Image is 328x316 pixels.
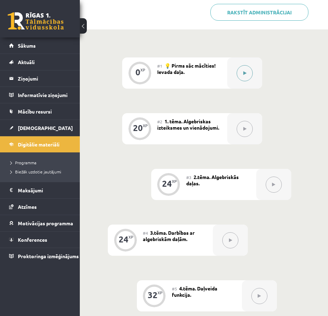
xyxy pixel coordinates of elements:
[9,136,71,152] a: Digitālie materiāli
[172,179,177,183] div: XP
[186,174,239,186] span: 2.tēma. Algebriskās daļas.
[9,182,71,198] a: Maksājumi
[9,37,71,54] a: Sākums
[18,220,73,226] span: Motivācijas programma
[9,248,71,264] a: Proktoringa izmēģinājums
[157,118,219,131] span: 1. tēma. Algebriskas izteiksmes un vienādojumi.
[9,87,71,103] a: Informatīvie ziņojumi
[119,236,128,242] div: 24
[148,292,158,298] div: 32
[133,125,143,131] div: 20
[143,230,148,236] span: #4
[158,291,162,295] div: XP
[18,70,71,87] legend: Ziņojumi
[186,174,191,180] span: #3
[18,42,36,49] span: Sākums
[143,124,148,128] div: XP
[135,69,140,75] div: 0
[172,285,217,298] span: 4.tēma. Daļveida funkcija.
[140,68,145,72] div: XP
[18,59,35,65] span: Aktuāli
[157,62,216,75] span: 💡 Pirms sāc mācīties! Ievada daļa.
[9,215,71,231] a: Motivācijas programma
[18,253,79,259] span: Proktoringa izmēģinājums
[9,103,71,119] a: Mācību resursi
[18,108,52,115] span: Mācību resursi
[9,54,71,70] a: Aktuāli
[172,286,177,291] span: #5
[11,169,73,175] a: Biežāk uzdotie jautājumi
[18,182,71,198] legend: Maksājumi
[9,232,71,248] a: Konferences
[18,204,37,210] span: Atzīmes
[157,119,162,124] span: #2
[18,236,47,243] span: Konferences
[18,141,60,147] span: Digitālie materiāli
[162,180,172,187] div: 24
[9,70,71,87] a: Ziņojumi
[11,160,36,165] span: Programma
[157,63,162,69] span: #1
[128,235,133,239] div: XP
[8,12,64,30] a: Rīgas 1. Tālmācības vidusskola
[9,199,71,215] a: Atzīmes
[210,4,308,21] a: Rakstīt administrācijai
[9,120,71,136] a: [DEMOGRAPHIC_DATA]
[18,87,71,103] legend: Informatīvie ziņojumi
[143,229,195,242] span: 3.tēma. Darbības ar algebriskām daļām.
[18,125,73,131] span: [DEMOGRAPHIC_DATA]
[11,169,61,174] span: Biežāk uzdotie jautājumi
[11,159,73,166] a: Programma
